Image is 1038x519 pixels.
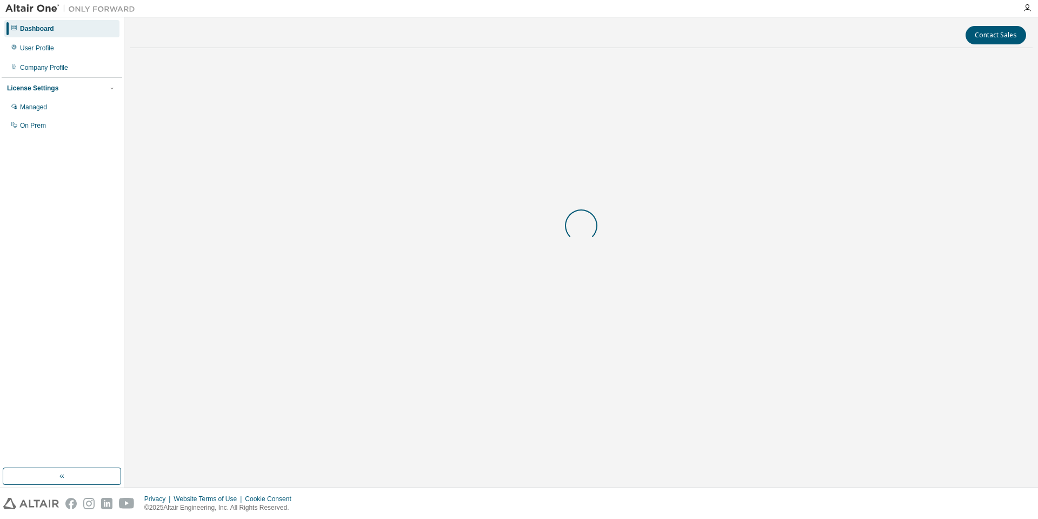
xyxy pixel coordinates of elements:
div: Website Terms of Use [174,495,245,503]
div: License Settings [7,84,58,93]
div: User Profile [20,44,54,52]
img: Altair One [5,3,141,14]
div: Privacy [144,495,174,503]
p: © 2025 Altair Engineering, Inc. All Rights Reserved. [144,503,298,513]
img: linkedin.svg [101,498,112,509]
div: Company Profile [20,63,68,72]
div: On Prem [20,121,46,130]
div: Dashboard [20,24,54,33]
img: altair_logo.svg [3,498,59,509]
img: facebook.svg [65,498,77,509]
img: youtube.svg [119,498,135,509]
div: Cookie Consent [245,495,297,503]
div: Managed [20,103,47,111]
img: instagram.svg [83,498,95,509]
button: Contact Sales [966,26,1026,44]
